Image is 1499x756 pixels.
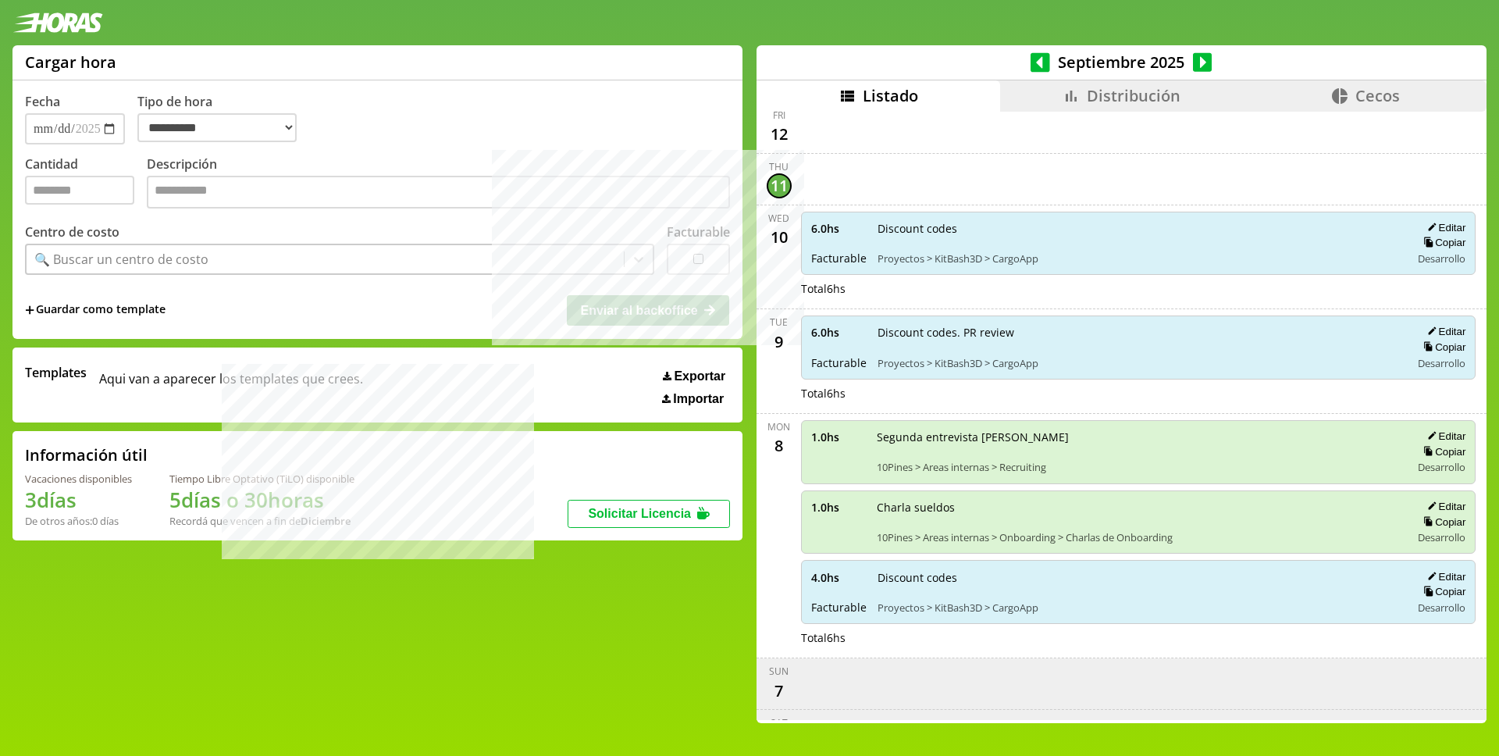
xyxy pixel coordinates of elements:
button: Solicitar Licencia [568,500,730,528]
div: Total 6 hs [801,386,1476,401]
button: Editar [1422,325,1465,338]
span: 6.0 hs [811,221,867,236]
span: Facturable [811,600,867,615]
button: Copiar [1419,236,1465,249]
span: Solicitar Licencia [588,507,691,520]
div: Wed [768,212,789,225]
span: Septiembre 2025 [1050,52,1193,73]
label: Centro de costo [25,223,119,241]
button: Copiar [1419,341,1465,354]
span: Desarrollo [1418,530,1465,544]
label: Descripción [147,155,730,212]
span: Exportar [674,369,725,383]
span: 1.0 hs [811,500,866,515]
span: Facturable [811,355,867,370]
span: Cecos [1355,85,1400,106]
div: Thu [769,160,789,173]
div: Mon [767,420,790,433]
button: Exportar [658,369,730,384]
div: 10 [767,225,792,250]
span: Segunda entrevista [PERSON_NAME] [877,430,1401,444]
button: Copiar [1419,515,1465,529]
span: 1.0 hs [811,430,866,444]
span: Discount codes [878,221,1401,236]
label: Facturable [667,223,730,241]
div: Sun [769,665,789,678]
span: Discount codes. PR review [878,325,1401,340]
select: Tipo de hora [137,113,297,142]
span: Proyectos > KitBash3D > CargoApp [878,601,1401,615]
span: 10Pines > Areas internas > Onboarding > Charlas de Onboarding [877,530,1401,544]
span: Distribución [1087,85,1180,106]
div: 11 [767,173,792,198]
label: Tipo de hora [137,93,309,144]
div: Tiempo Libre Optativo (TiLO) disponible [169,472,354,486]
span: Desarrollo [1418,601,1465,615]
div: Total 6 hs [801,630,1476,645]
span: 6.0 hs [811,325,867,340]
label: Fecha [25,93,60,110]
h1: 5 días o 30 horas [169,486,354,514]
div: 7 [767,678,792,703]
div: scrollable content [757,112,1487,721]
div: 🔍 Buscar un centro de costo [34,251,208,268]
div: Vacaciones disponibles [25,472,132,486]
button: Editar [1422,221,1465,234]
span: Listado [863,85,918,106]
span: Desarrollo [1418,356,1465,370]
div: 12 [767,122,792,147]
span: Charla sueldos [877,500,1401,515]
h2: Información útil [25,444,148,465]
div: 8 [767,433,792,458]
div: Tue [770,316,788,329]
h1: 3 días [25,486,132,514]
div: 9 [767,329,792,354]
div: Sat [771,716,788,729]
span: Discount codes [878,570,1401,585]
b: Diciembre [301,514,351,528]
label: Cantidad [25,155,147,212]
span: Proyectos > KitBash3D > CargoApp [878,356,1401,370]
div: Recordá que vencen a fin de [169,514,354,528]
span: Desarrollo [1418,251,1465,266]
div: Fri [773,109,785,122]
button: Copiar [1419,585,1465,598]
span: +Guardar como template [25,301,166,319]
img: logotipo [12,12,103,33]
input: Cantidad [25,176,134,205]
div: De otros años: 0 días [25,514,132,528]
button: Editar [1422,500,1465,513]
span: 4.0 hs [811,570,867,585]
span: Proyectos > KitBash3D > CargoApp [878,251,1401,266]
button: Copiar [1419,445,1465,458]
span: Desarrollo [1418,460,1465,474]
span: + [25,301,34,319]
span: 10Pines > Areas internas > Recruiting [877,460,1401,474]
span: Aqui van a aparecer los templates que crees. [99,364,363,406]
span: Importar [673,392,724,406]
h1: Cargar hora [25,52,116,73]
span: Templates [25,364,87,381]
button: Editar [1422,570,1465,583]
span: Facturable [811,251,867,266]
div: Total 6 hs [801,281,1476,296]
textarea: Descripción [147,176,730,209]
button: Editar [1422,430,1465,443]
